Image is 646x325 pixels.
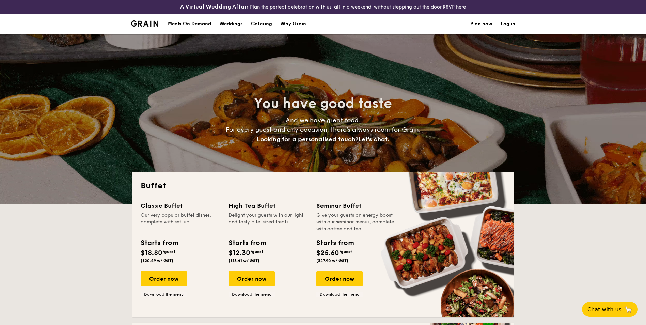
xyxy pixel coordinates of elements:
span: ($13.41 w/ GST) [229,258,259,263]
img: Grain [131,20,159,27]
h1: Catering [251,14,272,34]
span: Let's chat. [358,136,389,143]
div: Weddings [219,14,243,34]
span: $12.30 [229,249,250,257]
div: High Tea Buffet [229,201,308,211]
a: Why Grain [276,14,310,34]
span: /guest [162,249,175,254]
span: Looking for a personalised touch? [257,136,358,143]
span: ($27.90 w/ GST) [316,258,348,263]
span: ($20.49 w/ GST) [141,258,173,263]
span: You have good taste [254,95,392,112]
div: Starts from [229,238,266,248]
span: $18.80 [141,249,162,257]
span: $25.60 [316,249,339,257]
h4: A Virtual Wedding Affair [180,3,249,11]
span: Chat with us [587,306,621,313]
a: Download the menu [316,292,363,297]
div: Order now [229,271,275,286]
a: Logotype [131,20,159,27]
div: Seminar Buffet [316,201,396,211]
span: 🦙 [624,306,632,313]
a: Log in [501,14,515,34]
a: RSVP here [443,4,466,10]
a: Catering [247,14,276,34]
div: Why Grain [280,14,306,34]
button: Chat with us🦙 [582,302,638,317]
div: Plan the perfect celebration with us, all in a weekend, without stepping out the door. [127,3,519,11]
div: Delight your guests with our light and tasty bite-sized treats. [229,212,308,232]
a: Meals On Demand [164,14,215,34]
div: Classic Buffet [141,201,220,211]
span: And we have great food. For every guest and any occasion, there’s always room for Grain. [226,117,421,143]
div: Our very popular buffet dishes, complete with set-up. [141,212,220,232]
div: Starts from [141,238,178,248]
span: /guest [339,249,352,254]
a: Download the menu [229,292,275,297]
div: Give your guests an energy boost with our seminar menus, complete with coffee and tea. [316,212,396,232]
a: Weddings [215,14,247,34]
div: Meals On Demand [168,14,211,34]
span: /guest [250,249,263,254]
h2: Buffet [141,181,506,191]
div: Starts from [316,238,353,248]
div: Order now [316,271,363,286]
div: Order now [141,271,187,286]
a: Download the menu [141,292,187,297]
a: Plan now [470,14,492,34]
